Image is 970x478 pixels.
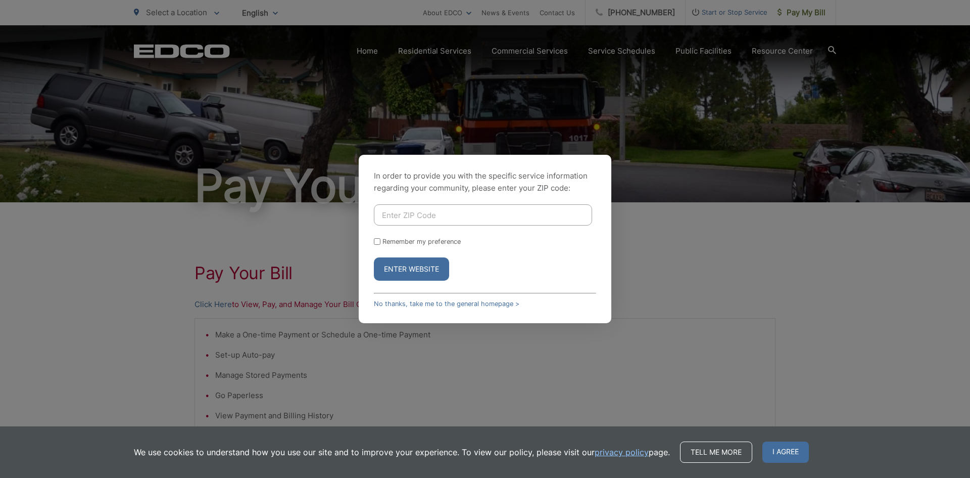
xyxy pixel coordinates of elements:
[595,446,649,458] a: privacy policy
[680,442,752,463] a: Tell me more
[374,300,519,308] a: No thanks, take me to the general homepage >
[374,257,449,281] button: Enter Website
[374,204,592,226] input: Enter ZIP Code
[134,446,670,458] p: We use cookies to understand how you use our site and to improve your experience. To view our pol...
[382,238,461,245] label: Remember my preference
[762,442,809,463] span: I agree
[374,170,596,194] p: In order to provide you with the specific service information regarding your community, please en...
